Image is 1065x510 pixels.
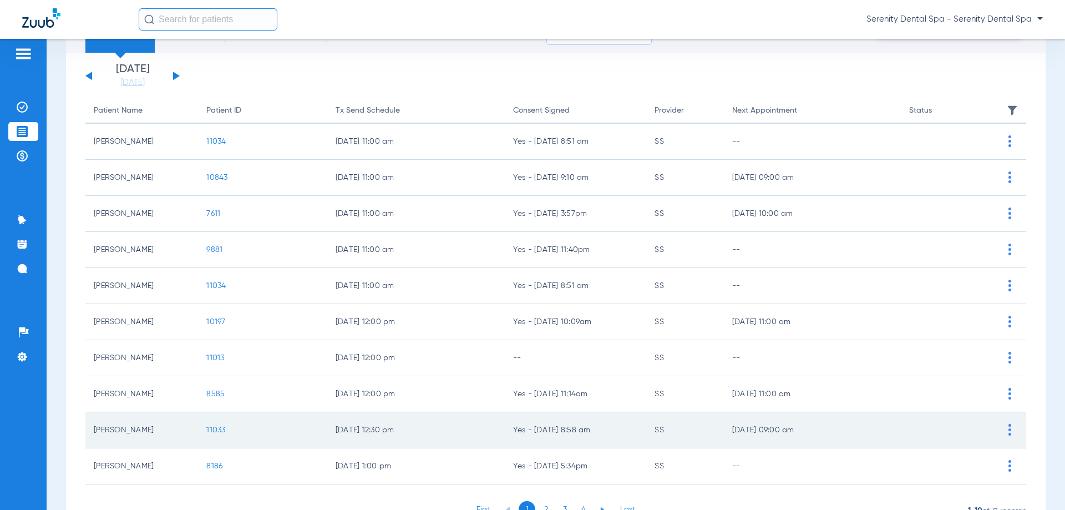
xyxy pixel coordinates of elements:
[513,104,570,117] div: Consent Signed
[139,8,277,31] input: Search for patients
[85,412,198,448] td: [PERSON_NAME]
[724,232,901,268] td: --
[646,232,723,268] td: SS
[513,104,638,117] div: Consent Signed
[909,104,989,117] div: Status
[206,174,227,181] span: 10843
[724,196,901,232] td: [DATE] 10:00 am
[206,104,241,117] div: Patient ID
[505,412,647,448] td: Yes - [DATE] 8:58 am
[1008,316,1011,327] img: group-vertical.svg
[724,412,901,448] td: [DATE] 09:00 am
[336,208,496,219] span: [DATE] 11:00 am
[85,268,198,304] td: [PERSON_NAME]
[646,412,723,448] td: SS
[85,304,198,340] td: [PERSON_NAME]
[646,448,723,484] td: SS
[655,104,684,117] div: Provider
[1008,171,1011,183] img: group-vertical.svg
[336,280,496,291] span: [DATE] 11:00 am
[646,160,723,196] td: SS
[646,340,723,376] td: SS
[336,104,496,117] div: Tx Send Schedule
[336,104,400,117] div: Tx Send Schedule
[505,124,647,160] td: Yes - [DATE] 8:51 am
[1008,460,1011,472] img: group-vertical.svg
[505,448,647,484] td: Yes - [DATE] 5:34pm
[646,376,723,412] td: SS
[206,104,318,117] div: Patient ID
[99,77,166,88] a: [DATE]
[505,196,647,232] td: Yes - [DATE] 3:57pm
[85,124,198,160] td: [PERSON_NAME]
[1008,352,1011,363] img: group-vertical.svg
[646,196,723,232] td: SS
[909,104,932,117] div: Status
[336,461,496,472] span: [DATE] 1:00 pm
[866,14,1043,25] span: Serenity Dental Spa - Serenity Dental Spa
[336,352,496,363] span: [DATE] 12:00 pm
[85,448,198,484] td: [PERSON_NAME]
[206,318,225,326] span: 10197
[85,196,198,232] td: [PERSON_NAME]
[505,268,647,304] td: Yes - [DATE] 8:51 am
[94,104,190,117] div: Patient Name
[206,354,224,362] span: 11013
[206,138,226,145] span: 11034
[99,64,166,88] li: [DATE]
[655,104,715,117] div: Provider
[144,14,154,24] img: Search Icon
[1008,244,1011,255] img: group-vertical.svg
[336,425,496,436] span: [DATE] 12:30 pm
[724,268,901,304] td: --
[724,340,901,376] td: --
[206,426,225,434] span: 11033
[646,304,723,340] td: SS
[724,124,901,160] td: --
[206,390,225,398] span: 8585
[724,304,901,340] td: [DATE] 11:00 am
[505,304,647,340] td: Yes - [DATE] 10:09am
[505,232,647,268] td: Yes - [DATE] 11:40pm
[724,448,901,484] td: --
[724,160,901,196] td: [DATE] 09:00 am
[85,340,198,376] td: [PERSON_NAME]
[646,124,723,160] td: SS
[85,376,198,412] td: [PERSON_NAME]
[85,160,198,196] td: [PERSON_NAME]
[336,244,496,255] span: [DATE] 11:00 am
[94,104,143,117] div: Patient Name
[336,388,496,400] span: [DATE] 12:00 pm
[724,376,901,412] td: [DATE] 11:00 am
[206,462,222,470] span: 8186
[336,136,496,147] span: [DATE] 11:00 am
[336,172,496,183] span: [DATE] 11:00 am
[85,232,198,268] td: [PERSON_NAME]
[336,316,496,327] span: [DATE] 12:00 pm
[14,47,32,60] img: hamburger-icon
[1008,388,1011,400] img: group-vertical.svg
[505,160,647,196] td: Yes - [DATE] 9:10 am
[1007,105,1018,116] img: filter.svg
[206,282,226,290] span: 11034
[22,8,60,28] img: Zuub Logo
[206,210,220,218] span: 7611
[1008,135,1011,147] img: group-vertical.svg
[505,376,647,412] td: Yes - [DATE] 11:14am
[1010,457,1065,510] iframe: Chat Widget
[1008,208,1011,219] img: group-vertical.svg
[1008,424,1011,436] img: group-vertical.svg
[732,104,893,117] div: Next Appointment
[1008,280,1011,291] img: group-vertical.svg
[206,246,222,254] span: 9881
[505,340,647,376] td: --
[732,104,797,117] div: Next Appointment
[646,268,723,304] td: SS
